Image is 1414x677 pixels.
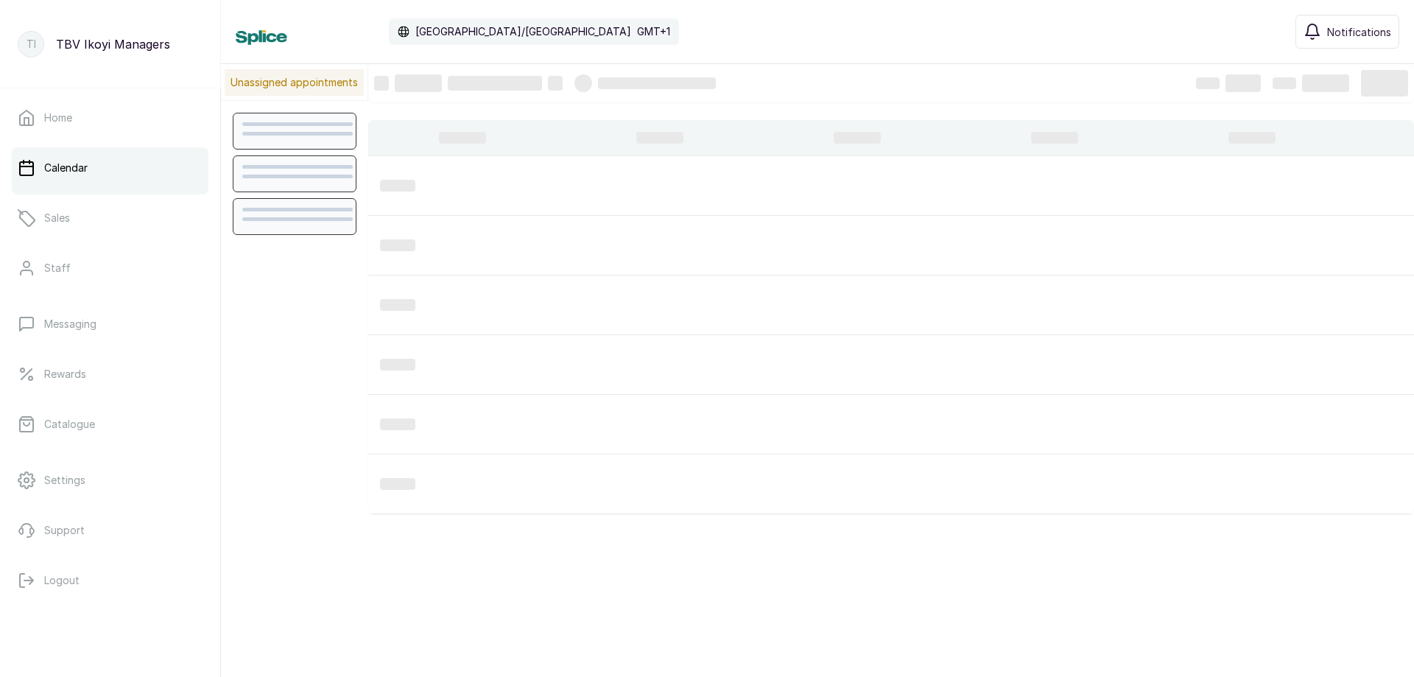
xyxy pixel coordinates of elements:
p: Unassigned appointments [225,69,364,96]
a: Messaging [12,304,208,345]
p: TBV Ikoyi Managers [56,35,170,53]
p: GMT+1 [637,24,670,39]
p: Logout [44,573,80,588]
a: Sales [12,197,208,239]
p: Home [44,111,72,125]
p: Rewards [44,367,86,382]
p: TI [27,37,36,52]
span: Notifications [1327,24,1391,40]
a: Settings [12,460,208,501]
a: Staff [12,248,208,289]
p: Calendar [44,161,88,175]
p: Staff [44,261,71,276]
p: [GEOGRAPHIC_DATA]/[GEOGRAPHIC_DATA] [415,24,631,39]
p: Settings [44,473,85,488]
button: Notifications [1295,15,1399,49]
a: Home [12,97,208,138]
p: Support [44,523,85,538]
p: Catalogue [44,417,95,432]
p: Messaging [44,317,96,332]
a: Catalogue [12,404,208,445]
button: Logout [12,560,208,601]
a: Rewards [12,354,208,395]
a: Calendar [12,147,208,189]
a: Support [12,510,208,551]
p: Sales [44,211,70,225]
